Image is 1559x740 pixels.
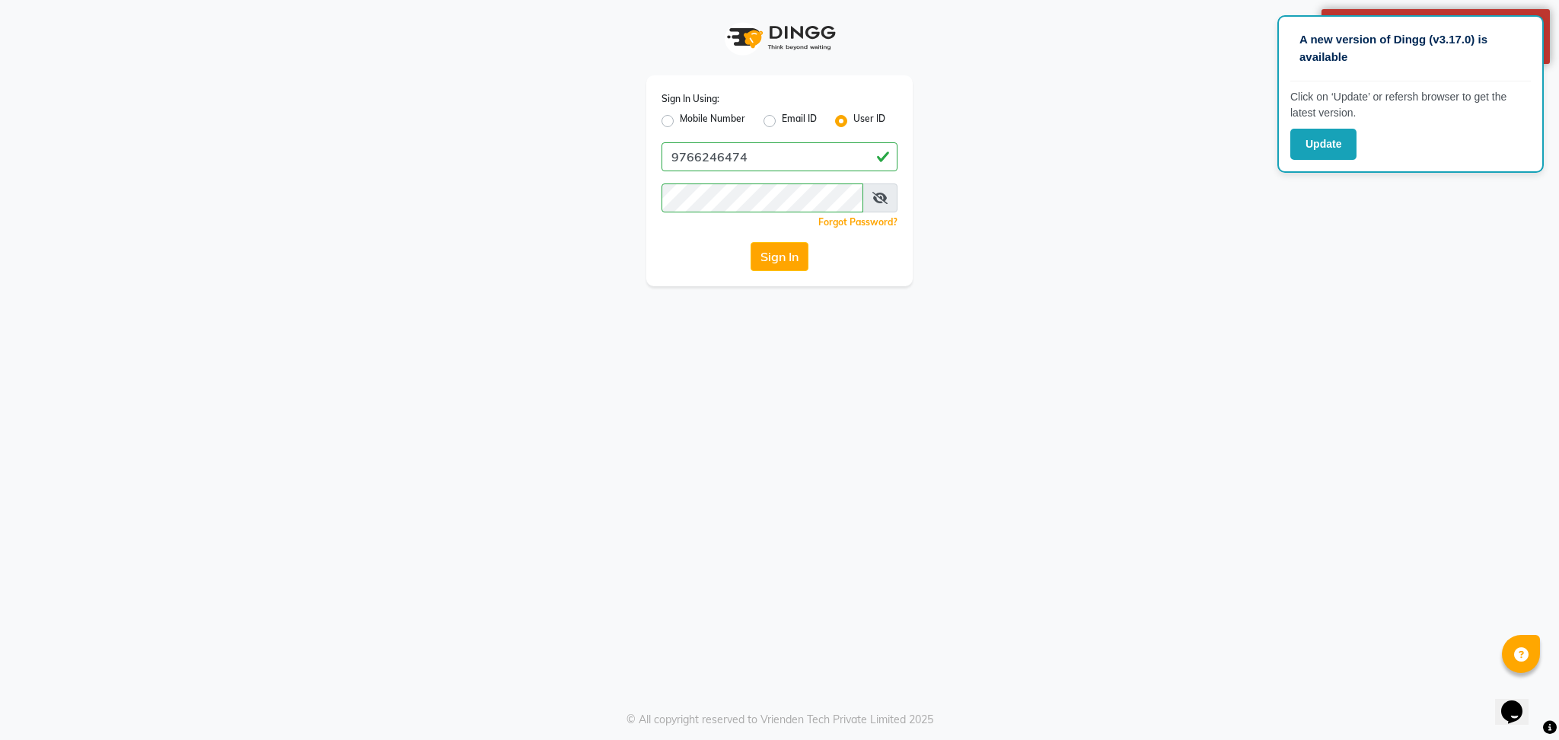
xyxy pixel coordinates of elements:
[818,216,897,228] a: Forgot Password?
[680,112,745,130] label: Mobile Number
[1495,679,1544,725] iframe: chat widget
[1290,89,1531,121] p: Click on ‘Update’ or refersh browser to get the latest version.
[782,112,817,130] label: Email ID
[751,242,808,271] button: Sign In
[719,15,840,60] img: logo1.svg
[662,183,863,212] input: Username
[1299,31,1522,65] p: A new version of Dingg (v3.17.0) is available
[853,112,885,130] label: User ID
[662,92,719,106] label: Sign In Using:
[662,142,897,171] input: Username
[1290,129,1357,160] button: Update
